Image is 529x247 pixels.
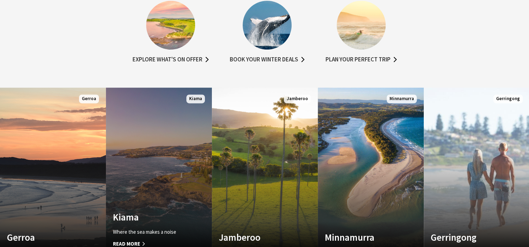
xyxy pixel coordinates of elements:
[113,228,189,236] p: Where the sea makes a noise
[7,232,83,243] h4: Gerroa
[284,95,311,103] span: Jamberoo
[325,232,401,243] h4: Minnamurra
[79,95,99,103] span: Gerroa
[493,95,523,103] span: Gerringong
[230,55,305,65] a: Book your winter deals
[133,55,209,65] a: Explore what's on offer
[326,55,397,65] a: Plan your perfect trip
[113,211,189,223] h4: Kiama
[186,95,205,103] span: Kiama
[431,232,507,243] h4: Gerringong
[219,232,295,243] h4: Jamberoo
[387,95,417,103] span: Minnamurra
